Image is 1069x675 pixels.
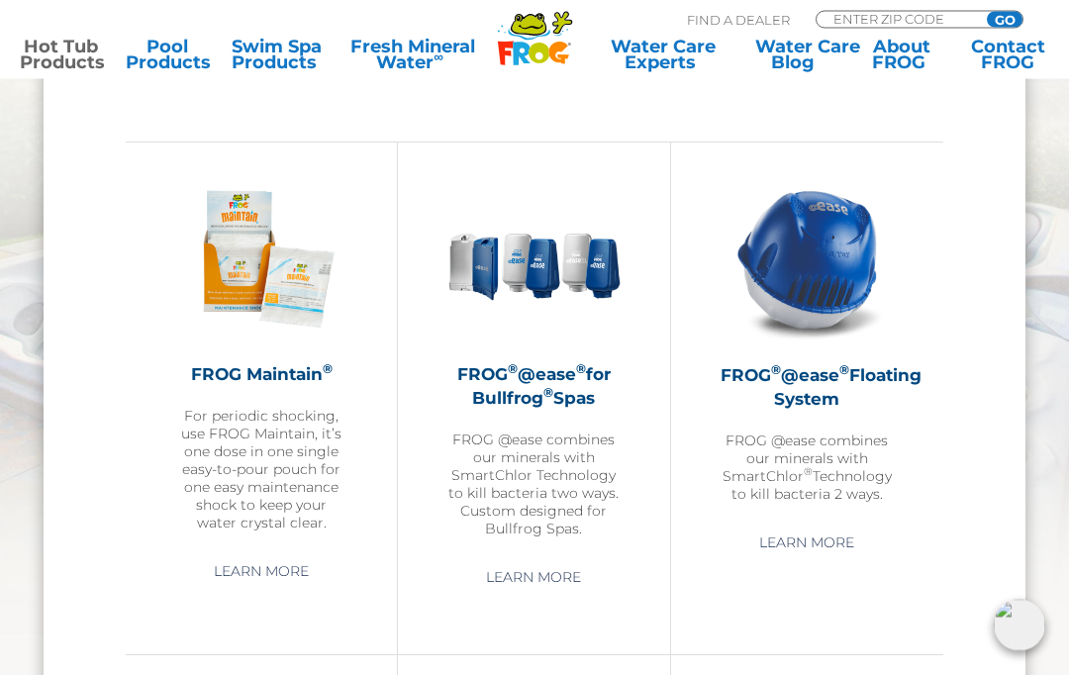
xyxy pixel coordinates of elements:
sup: ∞ [434,48,443,64]
input: GO [987,12,1022,28]
h2: FROG @ease Floating System [721,364,894,412]
sup: ® [839,363,849,378]
p: FROG @ease combines our minerals with SmartChlor Technology to kill bacteria 2 ways. [721,433,894,504]
a: ContactFROG [967,39,1049,70]
sup: ® [804,466,813,479]
h2: FROG Maintain [175,363,347,387]
a: FROG®@ease®Floating SystemFROG @ease combines our minerals with SmartChlor®Technology to kill bac... [721,173,894,503]
a: Swim SpaProducts [232,39,314,70]
img: Frog_Maintain_Hero-2-v2-300x300.png [175,173,347,345]
img: hot-tub-product-atease-system-300x300.png [721,173,894,346]
a: Learn More [191,554,332,590]
a: Water CareBlog [755,39,837,70]
a: Learn More [463,560,604,596]
a: FROG®@ease®for Bullfrog®SpasFROG @ease combines our minerals with SmartChlor Technology to kill b... [447,173,620,537]
p: Find A Dealer [687,11,790,29]
a: AboutFROG [861,39,943,70]
h2: FROG @ease for Bullfrog Spas [447,363,620,411]
a: Water CareExperts [596,39,731,70]
sup: ® [508,362,518,377]
sup: ® [543,386,553,401]
a: FROG Maintain®For periodic shocking, use FROG Maintain, it’s one dose in one single easy-to-pour ... [175,173,347,531]
sup: ® [771,363,781,378]
img: openIcon [994,600,1045,651]
a: PoolProducts [126,39,208,70]
a: Learn More [736,526,877,561]
input: Zip Code Form [831,12,965,26]
a: Fresh MineralWater∞ [338,39,488,70]
p: FROG @ease combines our minerals with SmartChlor Technology to kill bacteria two ways. Custom des... [447,432,620,538]
p: For periodic shocking, use FROG Maintain, it’s one dose in one single easy-to-pour pouch for one ... [175,408,347,532]
a: Hot TubProducts [20,39,102,70]
img: bullfrog-product-hero-300x300.png [447,173,620,345]
sup: ® [323,362,333,377]
sup: ® [576,362,586,377]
